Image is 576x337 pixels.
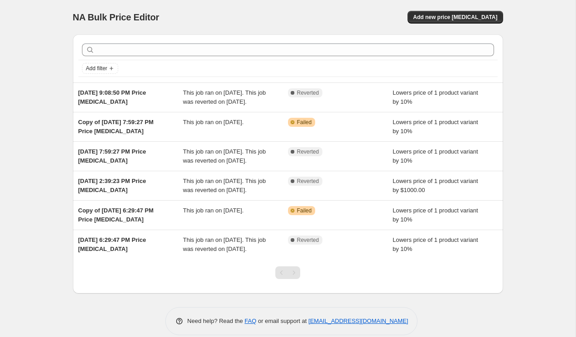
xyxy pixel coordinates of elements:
[78,236,146,252] span: [DATE] 6:29:47 PM Price [MEDICAL_DATA]
[393,148,478,164] span: Lowers price of 1 product variant by 10%
[78,119,154,135] span: Copy of [DATE] 7:59:27 PM Price [MEDICAL_DATA]
[393,178,478,193] span: Lowers price of 1 product variant by $1000.00
[78,207,154,223] span: Copy of [DATE] 6:29:47 PM Price [MEDICAL_DATA]
[393,236,478,252] span: Lowers price of 1 product variant by 10%
[183,236,266,252] span: This job ran on [DATE]. This job was reverted on [DATE].
[245,318,256,324] a: FAQ
[393,119,478,135] span: Lowers price of 1 product variant by 10%
[183,119,244,125] span: This job ran on [DATE].
[73,12,159,22] span: NA Bulk Price Editor
[78,148,146,164] span: [DATE] 7:59:27 PM Price [MEDICAL_DATA]
[297,119,312,126] span: Failed
[183,148,266,164] span: This job ran on [DATE]. This job was reverted on [DATE].
[187,318,245,324] span: Need help? Read the
[82,63,118,74] button: Add filter
[78,89,146,105] span: [DATE] 9:08:50 PM Price [MEDICAL_DATA]
[78,178,146,193] span: [DATE] 2:39:23 PM Price [MEDICAL_DATA]
[297,148,319,155] span: Reverted
[297,89,319,96] span: Reverted
[256,318,308,324] span: or email support at
[183,207,244,214] span: This job ran on [DATE].
[408,11,503,24] button: Add new price [MEDICAL_DATA]
[183,89,266,105] span: This job ran on [DATE]. This job was reverted on [DATE].
[308,318,408,324] a: [EMAIL_ADDRESS][DOMAIN_NAME]
[297,207,312,214] span: Failed
[86,65,107,72] span: Add filter
[297,178,319,185] span: Reverted
[393,207,478,223] span: Lowers price of 1 product variant by 10%
[275,266,300,279] nav: Pagination
[183,178,266,193] span: This job ran on [DATE]. This job was reverted on [DATE].
[393,89,478,105] span: Lowers price of 1 product variant by 10%
[413,14,497,21] span: Add new price [MEDICAL_DATA]
[297,236,319,244] span: Reverted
